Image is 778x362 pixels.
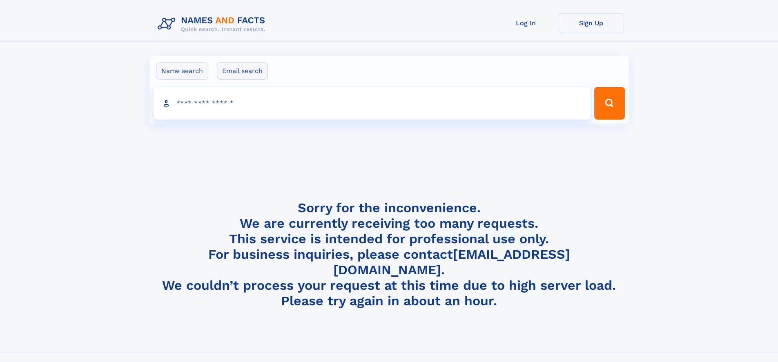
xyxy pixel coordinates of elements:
[594,87,624,120] button: Search Button
[156,62,208,80] label: Name search
[493,13,559,33] a: Log In
[217,62,268,80] label: Email search
[559,13,624,33] a: Sign Up
[154,87,591,120] input: search input
[333,247,570,278] a: [EMAIL_ADDRESS][DOMAIN_NAME]
[154,13,272,35] img: Logo Names and Facts
[154,200,624,309] h4: Sorry for the inconvenience. We are currently receiving too many requests. This service is intend...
